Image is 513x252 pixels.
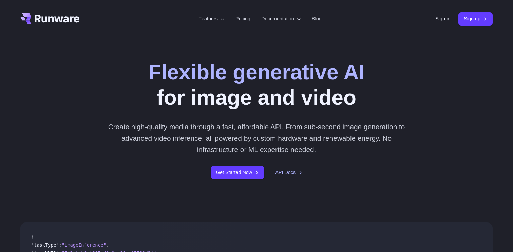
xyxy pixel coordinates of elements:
[275,169,302,176] a: API Docs
[20,13,79,24] a: Go to /
[31,242,59,248] span: "taskType"
[106,121,408,155] p: Create high-quality media through a fast, affordable API. From sub-second image generation to adv...
[458,12,493,25] a: Sign up
[235,15,250,23] a: Pricing
[148,60,365,84] strong: Flexible generative AI
[435,15,450,23] a: Sign in
[62,242,106,248] span: "imageInference"
[198,15,225,23] label: Features
[312,15,322,23] a: Blog
[261,15,301,23] label: Documentation
[59,242,62,248] span: :
[211,166,264,179] a: Get Started Now
[148,60,365,110] h1: for image and video
[106,242,109,248] span: ,
[31,234,34,239] span: {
